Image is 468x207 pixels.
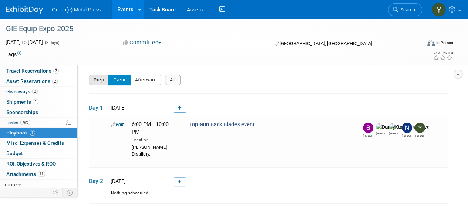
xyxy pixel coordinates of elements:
a: Asset Reservations2 [0,76,77,86]
a: ROI, Objectives & ROO [0,159,77,169]
span: 7 [53,68,59,74]
td: Toggle Event Tabs [63,188,78,197]
span: Attachments [6,171,45,177]
td: Tags [6,51,21,58]
a: Misc. Expenses & Credits [0,138,77,148]
span: 6:00 PM - 10:00 PM [132,121,169,135]
span: Sponsorships [6,109,38,115]
div: Event Rating [433,51,453,54]
span: (3 days) [44,40,60,45]
div: [PERSON_NAME] Distillery. [132,143,178,157]
button: Prep [89,75,109,85]
span: Playbook [6,130,35,136]
button: All [165,75,181,85]
span: [DATE] [108,105,126,111]
a: Attachments11 [0,169,77,179]
span: [DATE] [108,178,126,184]
img: Bob Green [363,123,373,133]
span: Tasks [6,120,30,126]
span: Day 2 [89,177,107,185]
img: Yannick Taillon [432,3,446,17]
span: 1 [30,130,35,136]
span: Misc. Expenses & Credits [6,140,64,146]
span: Shipments [6,99,38,105]
a: Shipments1 [0,97,77,107]
div: GIE Equip Expo 2025 [3,22,415,36]
div: Yannick Taillon [415,133,424,138]
a: Edit [111,122,124,127]
span: 1 [33,99,38,104]
div: Nick Arndt [402,133,411,138]
button: Afterward [130,75,162,85]
span: more [5,181,17,187]
span: to [21,39,28,45]
span: Budget [6,150,23,156]
span: Group(e) Metal Pless [52,7,101,13]
span: Top Gun Back Blades event [189,121,255,128]
button: Event [108,75,131,85]
span: Day 1 [89,104,107,112]
div: Darcy Roemhildt [376,131,385,136]
a: Budget [0,148,77,158]
button: Committed [120,39,164,47]
img: Kathleen Howard [389,123,429,131]
img: Nick Arndt [402,123,412,133]
div: Bob Green [363,133,372,138]
a: Playbook1 [0,128,77,138]
a: Tasks79% [0,118,77,128]
span: [GEOGRAPHIC_DATA], [GEOGRAPHIC_DATA] [279,41,372,46]
td: Personalize Event Tab Strip [50,188,63,197]
div: Location: [132,136,178,143]
div: Kathleen Howard [389,131,398,136]
img: ExhibitDay [6,6,43,14]
img: Darcy Roemhildt [376,123,414,131]
span: 2 [52,79,58,84]
img: Format-Inperson.png [427,40,435,46]
span: Asset Reservations [6,78,58,84]
a: Search [388,3,422,16]
span: 79% [20,120,30,125]
div: Nothing scheduled. [89,190,448,203]
a: Travel Reservations7 [0,66,77,76]
img: Yannick Taillon [415,123,425,133]
span: ROI, Objectives & ROO [6,161,56,167]
a: Sponsorships [0,107,77,117]
a: more [0,180,77,190]
div: In-Person [436,40,453,46]
span: [DATE] [DATE] [6,39,43,45]
span: 11 [38,171,45,177]
div: Event Format [388,39,453,50]
span: Travel Reservations [6,68,59,74]
span: Giveaways [6,89,38,94]
a: Giveaways3 [0,87,77,97]
span: 3 [32,89,38,94]
span: Search [398,7,415,13]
